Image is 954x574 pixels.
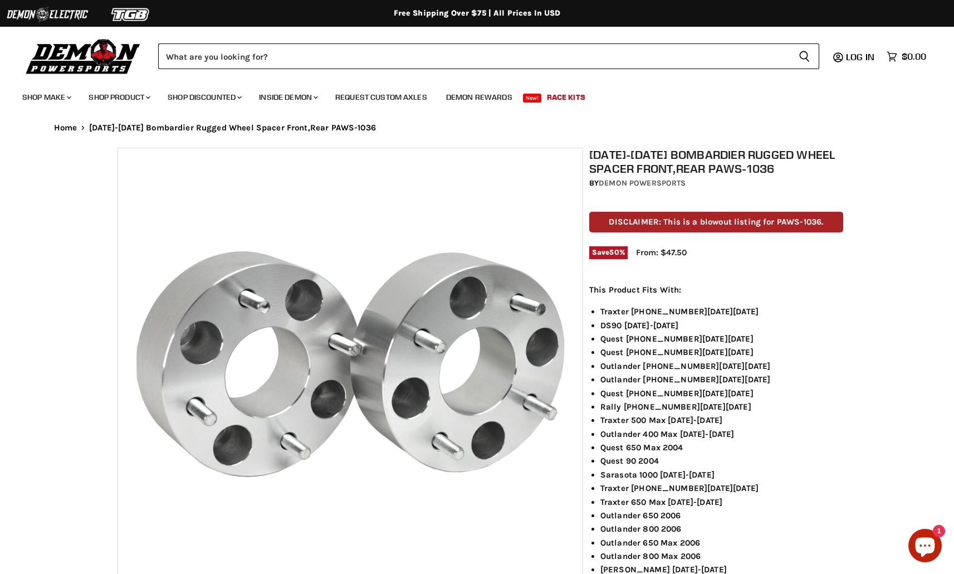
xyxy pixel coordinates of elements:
form: Product [158,43,819,69]
a: Inside Demon [251,86,325,109]
li: Quest 90 2004 [600,454,843,468]
a: Race Kits [539,86,594,109]
li: Rally [PHONE_NUMBER][DATE][DATE] [600,400,843,414]
a: Demon Rewards [438,86,521,109]
a: Request Custom Axles [327,86,436,109]
li: DS90 [DATE]-[DATE] [600,319,843,332]
img: Demon Powersports [22,36,144,76]
li: Outlander [PHONE_NUMBER][DATE][DATE] [600,373,843,386]
li: Quest [PHONE_NUMBER][DATE][DATE] [600,346,843,359]
a: Log in [841,52,881,62]
a: Shop Make [14,86,78,109]
span: 50 [609,248,619,256]
li: Outlander 400 Max [DATE]-[DATE] [600,427,843,441]
li: Outlander 800 Max 2006 [600,549,843,563]
li: Traxter 500 Max [DATE]-[DATE] [600,414,843,427]
li: Outlander 800 2006 [600,522,843,536]
input: Search [158,43,790,69]
li: Quest [PHONE_NUMBER][DATE][DATE] [600,332,843,346]
a: Demon Powersports [599,178,686,188]
li: Traxter [PHONE_NUMBER][DATE][DATE] [600,305,843,318]
li: Traxter 650 Max [DATE]-[DATE] [600,495,843,509]
inbox-online-store-chat: Shopify online store chat [905,529,945,565]
p: DISCLAIMER: This is a blowout listing for PAWS-1036. [589,212,843,232]
ul: Main menu [14,81,923,109]
h1: [DATE]-[DATE] Bombardier Rugged Wheel Spacer Front,Rear PAWS-1036 [589,148,843,176]
a: Home [54,123,77,133]
nav: Breadcrumbs [32,123,923,133]
li: Outlander 650 Max 2006 [600,536,843,549]
span: Log in [846,51,874,62]
span: Save % [589,246,628,259]
li: Outlander 650 2006 [600,509,843,522]
div: by [589,177,843,189]
a: Shop Product [80,86,157,109]
img: TGB Logo 2 [89,4,173,25]
a: $0.00 [881,48,932,65]
img: Demon Electric Logo 2 [6,4,89,25]
span: From: $47.50 [636,247,687,257]
button: Search [790,43,819,69]
li: Outlander [PHONE_NUMBER][DATE][DATE] [600,359,843,373]
li: Quest 650 Max 2004 [600,441,843,454]
li: Quest [PHONE_NUMBER][DATE][DATE] [600,387,843,400]
span: [DATE]-[DATE] Bombardier Rugged Wheel Spacer Front,Rear PAWS-1036 [89,123,376,133]
div: Free Shipping Over $75 | All Prices In USD [32,8,923,18]
a: Shop Discounted [159,86,248,109]
span: $0.00 [902,51,926,62]
span: New! [523,94,542,103]
p: This Product Fits With: [589,283,843,296]
li: Traxter [PHONE_NUMBER][DATE][DATE] [600,481,843,495]
li: Sarasota 1000 [DATE]-[DATE] [600,468,843,481]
